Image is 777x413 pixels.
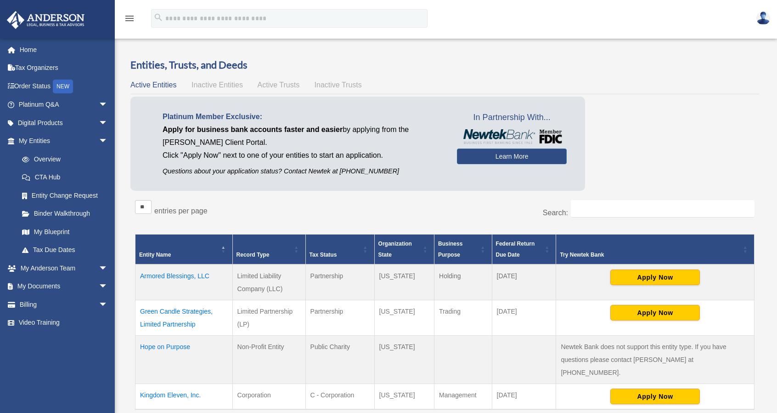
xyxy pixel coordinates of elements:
a: Tax Organizers [6,59,122,77]
span: arrow_drop_down [99,132,117,151]
p: Platinum Member Exclusive: [163,110,443,123]
th: Tax Status: Activate to sort [305,234,374,264]
a: Binder Walkthrough [13,205,117,223]
p: Questions about your application status? Contact Newtek at [PHONE_NUMBER] [163,166,443,177]
td: Public Charity [305,335,374,384]
td: Kingdom Eleven, Inc. [135,384,233,409]
img: NewtekBankLogoSM.png [462,129,562,144]
a: My Entitiesarrow_drop_down [6,132,117,150]
td: Trading [434,300,492,335]
span: arrow_drop_down [99,114,117,132]
p: Click "Apply Now" next to one of your entities to start an application. [163,149,443,162]
span: arrow_drop_down [99,259,117,278]
span: Inactive Entities [191,81,243,89]
button: Apply Now [610,389,700,404]
th: Federal Return Due Date: Activate to sort [492,234,556,264]
div: NEW [53,80,73,93]
th: Record Type: Activate to sort [232,234,305,264]
span: In Partnership With... [457,110,567,125]
i: menu [124,13,135,24]
td: Armored Blessings, LLC [135,264,233,300]
a: Platinum Q&Aarrow_drop_down [6,96,122,114]
span: Entity Name [139,252,171,258]
td: C - Corporation [305,384,374,409]
td: Hope on Purpose [135,335,233,384]
td: [US_STATE] [374,335,434,384]
td: Limited Liability Company (LLC) [232,264,305,300]
span: Active Entities [130,81,176,89]
a: Overview [13,150,113,168]
button: Apply Now [610,270,700,285]
img: Anderson Advisors Platinum Portal [4,11,87,29]
a: Billingarrow_drop_down [6,295,122,314]
td: Management [434,384,492,409]
a: My Anderson Teamarrow_drop_down [6,259,122,277]
td: Non-Profit Entity [232,335,305,384]
span: arrow_drop_down [99,295,117,314]
a: menu [124,16,135,24]
label: entries per page [154,207,208,215]
span: Inactive Trusts [315,81,362,89]
div: Try Newtek Bank [560,249,740,260]
td: Newtek Bank does not support this entity type. If you have questions please contact [PERSON_NAME]... [556,335,754,384]
td: [DATE] [492,264,556,300]
span: Federal Return Due Date [496,241,535,258]
a: Order StatusNEW [6,77,122,96]
td: [DATE] [492,300,556,335]
button: Apply Now [610,305,700,321]
a: Video Training [6,314,122,332]
p: by applying from the [PERSON_NAME] Client Portal. [163,123,443,149]
a: My Documentsarrow_drop_down [6,277,122,296]
span: Apply for business bank accounts faster and easier [163,126,343,133]
img: User Pic [756,11,770,25]
span: Active Trusts [258,81,300,89]
span: Tax Status [310,252,337,258]
td: Partnership [305,300,374,335]
span: Business Purpose [438,241,462,258]
td: [US_STATE] [374,300,434,335]
th: Entity Name: Activate to invert sorting [135,234,233,264]
td: Partnership [305,264,374,300]
a: Digital Productsarrow_drop_down [6,114,122,132]
td: Green Candle Strategies, Limited Partnership [135,300,233,335]
a: Entity Change Request [13,186,117,205]
a: Learn More [457,149,567,164]
a: CTA Hub [13,168,117,187]
span: arrow_drop_down [99,96,117,115]
td: Corporation [232,384,305,409]
h3: Entities, Trusts, and Deeds [130,58,759,72]
a: Tax Due Dates [13,241,117,259]
td: Holding [434,264,492,300]
td: [US_STATE] [374,384,434,409]
a: My Blueprint [13,223,117,241]
th: Business Purpose: Activate to sort [434,234,492,264]
span: Organization State [378,241,412,258]
i: search [153,12,163,23]
span: Record Type [236,252,270,258]
span: arrow_drop_down [99,277,117,296]
td: Limited Partnership (LP) [232,300,305,335]
th: Organization State: Activate to sort [374,234,434,264]
th: Try Newtek Bank : Activate to sort [556,234,754,264]
td: [US_STATE] [374,264,434,300]
label: Search: [543,209,568,217]
a: Home [6,40,122,59]
td: [DATE] [492,384,556,409]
